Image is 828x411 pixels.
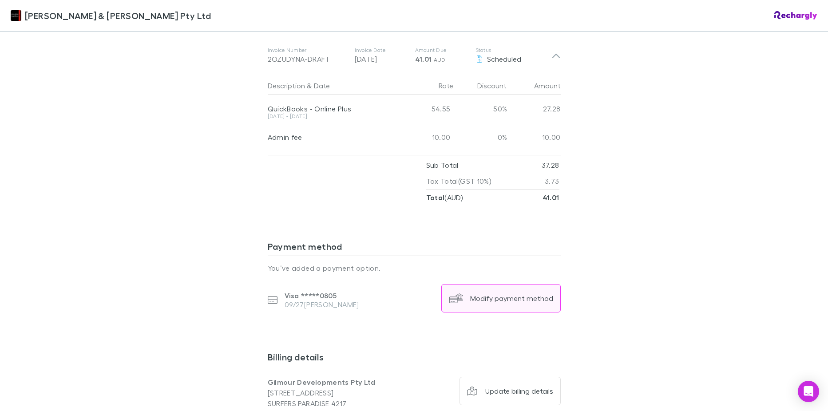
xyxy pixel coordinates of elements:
[434,56,446,63] span: AUD
[268,114,397,119] div: [DATE] - [DATE]
[441,284,561,312] button: Modify payment method
[268,263,561,273] p: You’ve added a payment option.
[268,77,305,95] button: Description
[285,300,359,309] p: 09/27 [PERSON_NAME]
[268,352,561,366] h3: Billing details
[449,291,463,305] img: Modify payment method's Logo
[426,157,459,173] p: Sub Total
[475,47,551,54] p: Status
[774,11,817,20] img: Rechargly Logo
[454,123,507,151] div: 0%
[25,9,211,22] span: [PERSON_NAME] & [PERSON_NAME] Pty Ltd
[268,377,414,387] p: Gilmour Developments Pty Ltd
[261,38,568,73] div: Invoice Number2OZUDYNA-DRAFTInvoice Date[DATE]Amount Due41.01 AUDStatusScheduled
[798,381,819,402] div: Open Intercom Messenger
[355,54,408,64] p: [DATE]
[268,133,397,142] div: Admin fee
[268,398,414,409] p: SURFERS PARADISE 4217
[426,173,492,189] p: Tax Total (GST 10%)
[470,294,553,303] div: Modify payment method
[485,387,553,395] div: Update billing details
[454,95,507,123] div: 50%
[314,77,330,95] button: Date
[268,47,348,54] p: Invoice Number
[401,95,454,123] div: 54.55
[268,77,397,95] div: &
[426,190,464,205] p: ( AUD )
[507,123,561,151] div: 10.00
[268,241,561,255] h3: Payment method
[401,123,454,151] div: 10.00
[415,55,432,63] span: 41.01
[355,47,408,54] p: Invoice Date
[487,55,521,63] span: Scheduled
[268,104,397,113] div: QuickBooks - Online Plus
[543,193,559,202] strong: 41.01
[268,54,348,64] div: 2OZUDYNA-DRAFT
[268,387,414,398] p: [STREET_ADDRESS]
[11,10,21,21] img: Douglas & Harrison Pty Ltd's Logo
[507,95,561,123] div: 27.28
[426,193,445,202] strong: Total
[460,377,561,405] button: Update billing details
[545,173,559,189] p: 3.73
[542,157,559,173] p: 37.28
[415,47,468,54] p: Amount Due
